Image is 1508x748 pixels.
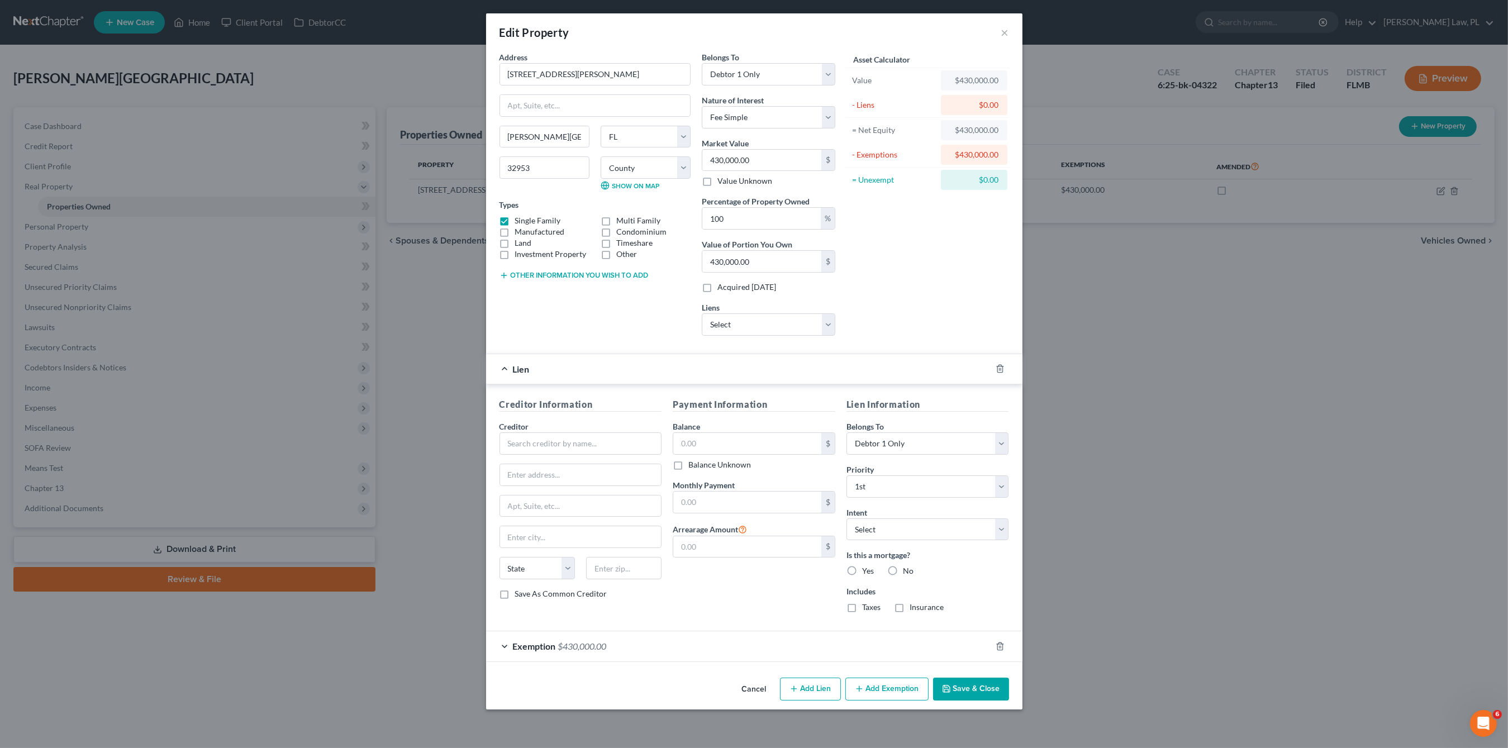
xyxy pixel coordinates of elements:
[616,237,653,249] label: Timeshare
[846,549,1009,561] label: Is this a mortgage?
[950,149,998,160] div: $430,000.00
[846,398,1009,412] h5: Lien Information
[852,75,936,86] div: Value
[821,150,835,171] div: $
[673,522,747,536] label: Arrearage Amount
[862,602,881,613] label: Taxes
[673,479,735,491] label: Monthly Payment
[702,94,764,106] label: Nature of Interest
[616,215,660,226] label: Multi Family
[500,25,569,40] div: Edit Property
[852,149,936,160] div: - Exemptions
[515,226,565,237] label: Manufactured
[616,249,637,260] label: Other
[500,95,690,116] input: Apt, Suite, etc...
[673,492,821,513] input: 0.00
[821,492,835,513] div: $
[862,565,874,577] label: Yes
[821,536,835,558] div: $
[500,64,690,85] input: Enter address...
[702,302,720,313] label: Liens
[1001,26,1009,39] button: ×
[1493,710,1502,719] span: 6
[717,282,776,293] label: Acquired [DATE]
[500,271,649,280] button: Other information you wish to add
[601,181,659,190] a: Show on Map
[733,679,776,701] button: Cancel
[845,678,929,701] button: Add Exemption
[515,588,607,599] label: Save As Common Creditor
[702,150,821,171] input: 0.00
[515,215,561,226] label: Single Family
[1470,710,1497,737] iframe: Intercom live chat
[910,602,944,613] label: Insurance
[500,432,662,455] input: Search creditor by name...
[515,237,532,249] label: Land
[500,422,529,431] span: Creditor
[702,251,821,272] input: 0.00
[950,75,998,86] div: $430,000.00
[717,175,772,187] label: Value Unknown
[673,398,835,412] h5: Payment Information
[780,678,841,701] button: Add Lien
[558,641,607,651] span: $430,000.00
[853,54,910,65] label: Asset Calculator
[821,208,835,229] div: %
[513,641,556,651] span: Exemption
[821,251,835,272] div: $
[950,125,998,136] div: $430,000.00
[846,465,874,474] span: Priority
[688,459,751,470] label: Balance Unknown
[702,137,749,149] label: Market Value
[933,678,1009,701] button: Save & Close
[702,239,792,250] label: Value of Portion You Own
[821,433,835,454] div: $
[500,53,528,62] span: Address
[673,421,700,432] label: Balance
[852,99,936,111] div: - Liens
[500,199,519,211] label: Types
[950,99,998,111] div: $0.00
[950,174,998,185] div: $0.00
[846,422,884,431] span: Belongs To
[846,507,867,518] label: Intent
[586,557,662,579] input: Enter zip...
[702,53,739,62] span: Belongs To
[673,536,821,558] input: 0.00
[500,156,589,179] input: Enter zip...
[702,196,810,207] label: Percentage of Property Owned
[513,364,530,374] span: Lien
[515,249,587,260] label: Investment Property
[846,585,1009,597] label: Includes
[702,208,821,229] input: 0.00
[500,398,662,412] h5: Creditor Information
[903,565,914,577] label: No
[616,226,667,237] label: Condominium
[500,526,662,547] input: Enter city...
[673,433,821,454] input: 0.00
[852,174,936,185] div: = Unexempt
[500,464,662,485] input: Enter address...
[500,126,589,147] input: Enter city...
[500,496,662,517] input: Apt, Suite, etc...
[852,125,936,136] div: = Net Equity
